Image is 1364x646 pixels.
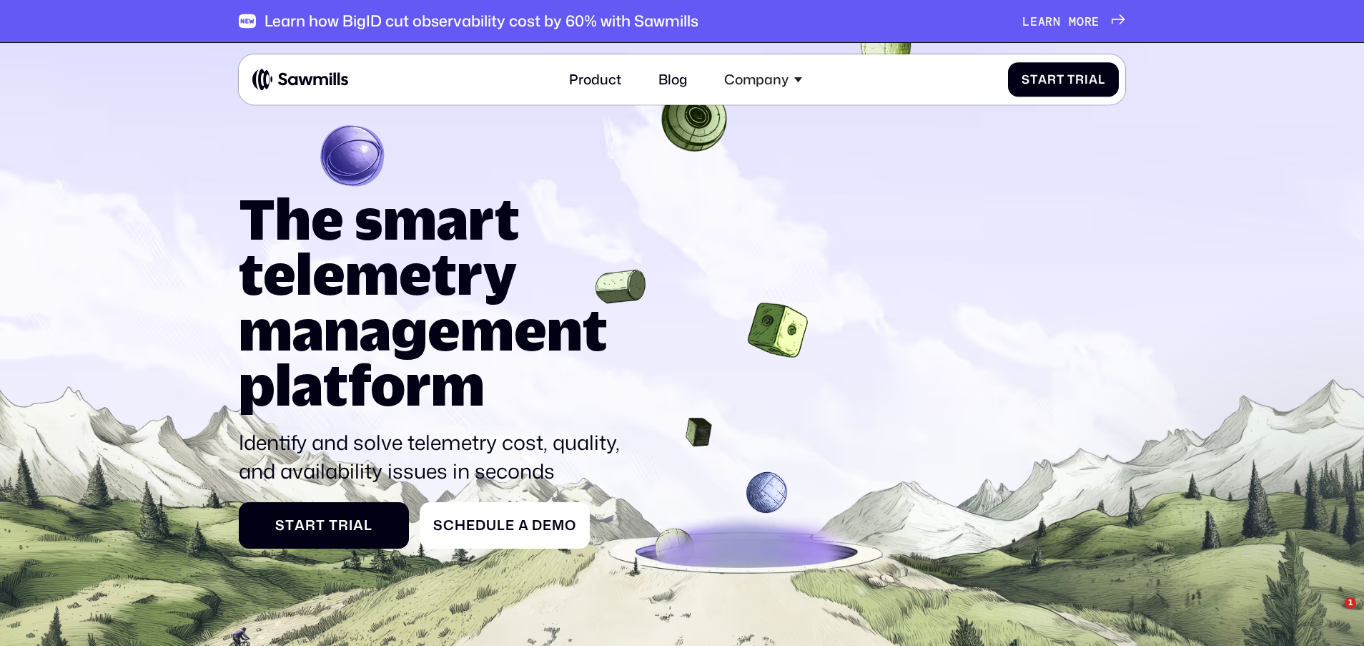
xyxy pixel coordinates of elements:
span: D [532,517,543,534]
span: 1 [1345,597,1356,609]
span: i [349,517,353,534]
span: r [305,517,316,534]
span: r [1045,14,1053,29]
span: S [433,517,443,534]
a: Blog [648,61,698,97]
span: a [295,517,305,534]
span: o [565,517,576,534]
span: l [497,517,505,534]
span: t [1057,72,1064,87]
p: Identify and solve telemetry cost, quality, and availability issues in seconds [239,428,634,485]
span: e [543,517,552,534]
span: t [285,517,295,534]
span: r [1075,72,1084,87]
span: a [1038,14,1046,29]
span: e [1092,14,1099,29]
span: r [338,517,349,534]
h1: The smart telemetry management platform [239,191,634,412]
span: T [1067,72,1075,87]
span: l [1098,72,1105,87]
span: h [455,517,466,534]
span: n [1053,14,1061,29]
span: a [353,517,364,534]
span: c [443,517,455,534]
span: l [364,517,372,534]
span: t [1030,72,1038,87]
span: a [1038,72,1047,87]
span: t [316,517,325,534]
span: a [1089,72,1098,87]
div: Company [714,61,812,97]
span: e [466,517,475,534]
span: u [486,517,497,534]
span: L [1022,14,1030,29]
span: S [275,517,285,534]
span: i [1084,72,1089,87]
span: d [475,517,486,534]
span: o [1077,14,1084,29]
div: Company [724,72,789,88]
a: StartTrial [1008,62,1118,97]
a: StartTrial [239,502,410,549]
span: m [552,517,565,534]
span: e [1030,14,1038,29]
span: r [1047,72,1057,87]
span: m [1069,14,1077,29]
a: Product [558,61,631,97]
span: e [505,517,515,534]
a: Learnmore [1022,14,1125,29]
div: Learn how BigID cut observability cost by 60% with Sawmills [265,12,698,31]
span: S [1022,72,1030,87]
span: T [329,517,338,534]
iframe: Intercom live chat [1315,597,1350,632]
span: r [1084,14,1092,29]
a: ScheduleaDemo [420,502,590,549]
span: a [518,517,529,534]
